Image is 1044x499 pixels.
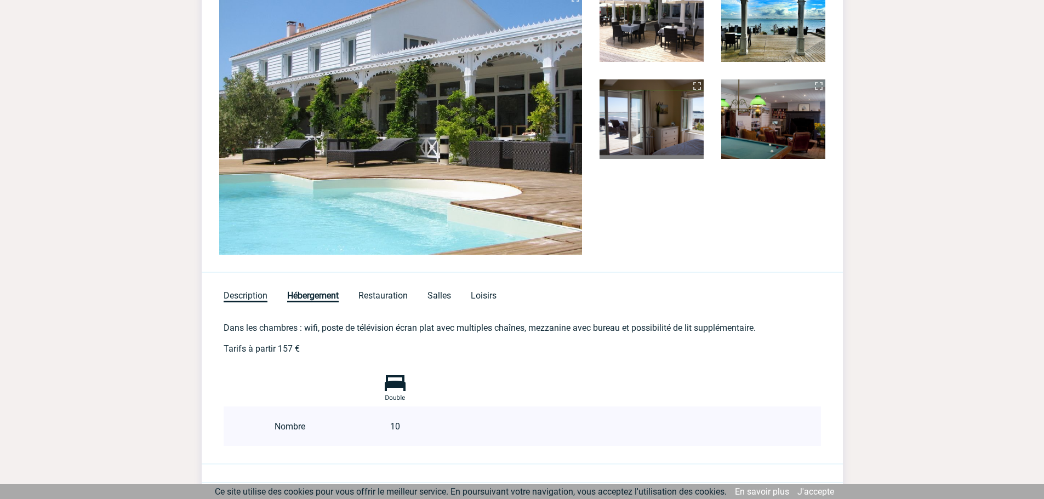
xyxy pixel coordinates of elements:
[224,323,821,354] p: Dans les chambres : wifi, poste de télévision écran plat avec multiples chaînes, mezzanine avec b...
[358,290,408,301] span: Restauration
[215,486,727,497] span: Ce site utilise des cookies pour vous offrir le meilleur service. En poursuivant votre navigation...
[224,406,356,446] td: Nombre
[471,290,497,301] span: Loisirs
[287,290,339,302] span: Hébergement
[427,290,451,301] span: Salles
[356,406,434,446] td: 10
[224,290,267,302] span: Description
[797,486,834,497] a: J'accepte
[735,486,789,497] a: En savoir plus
